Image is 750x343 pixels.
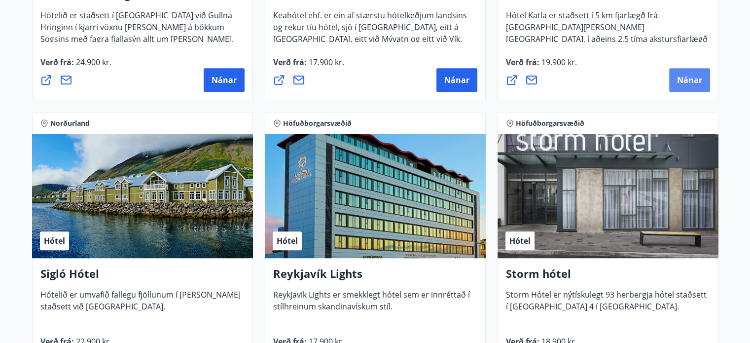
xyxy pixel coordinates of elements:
[436,68,477,92] button: Nánar
[516,118,584,128] span: Höfuðborgarsvæðið
[273,57,344,76] span: Verð frá :
[40,266,245,289] h4: Sigló Hótel
[44,235,65,246] span: Hótel
[444,75,469,85] span: Nánar
[40,57,111,76] span: Verð frá :
[669,68,710,92] button: Nánar
[539,57,577,68] span: 19.900 kr.
[307,57,344,68] span: 17.900 kr.
[40,289,241,320] span: Hótelið er umvafið fallegu fjöllunum í [PERSON_NAME] staðsett við [GEOGRAPHIC_DATA].
[506,289,707,320] span: Storm Hótel er nýtískulegt 93 herbergja hótel staðsett í [GEOGRAPHIC_DATA] 4 í [GEOGRAPHIC_DATA].
[283,118,352,128] span: Höfuðborgarsvæðið
[509,235,531,246] span: Hótel
[506,10,708,64] span: Hótel Katla er staðsett í 5 km fjarlægð frá [GEOGRAPHIC_DATA][PERSON_NAME][GEOGRAPHIC_DATA], í að...
[50,118,90,128] span: Norðurland
[506,57,577,76] span: Verð frá :
[40,10,234,76] span: Hótelið er staðsett í [GEOGRAPHIC_DATA] við Gullna Hringinn í kjarri vöxnu [PERSON_NAME] á bökkum...
[677,75,702,85] span: Nánar
[273,266,477,289] h4: Reykjavík Lights
[212,75,237,85] span: Nánar
[273,289,470,320] span: Reykjavik Lights er smekklegt hótel sem er innréttað í stílhreinum skandinavískum stíl.
[74,57,111,68] span: 24.900 kr.
[273,10,467,76] span: Keahótel ehf. er ein af stærstu hótelkeðjum landsins og rekur tíu hótel, sjö í [GEOGRAPHIC_DATA],...
[204,68,245,92] button: Nánar
[277,235,298,246] span: Hótel
[506,266,710,289] h4: Storm hótel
